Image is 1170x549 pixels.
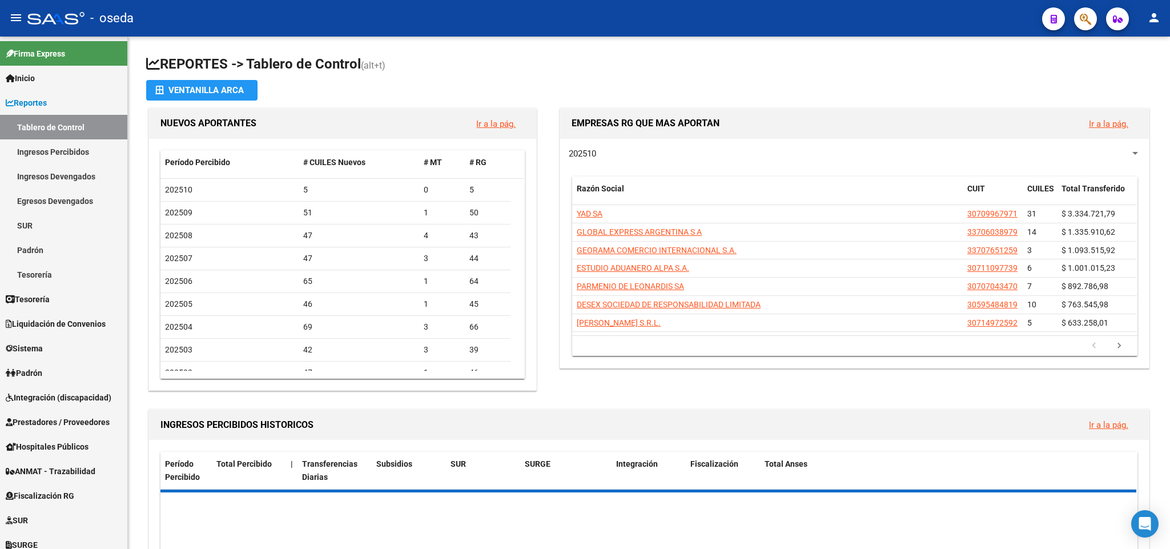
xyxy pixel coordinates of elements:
[469,298,506,311] div: 45
[165,158,230,167] span: Período Percibido
[160,150,299,175] datatable-header-cell: Período Percibido
[967,209,1018,218] span: 30709967971
[1108,340,1130,352] a: go to next page
[1147,11,1161,25] mat-icon: person
[967,282,1018,291] span: 30707043470
[165,185,192,194] span: 202510
[967,227,1018,237] span: 33706038979
[165,254,192,263] span: 202507
[303,366,415,379] div: 47
[616,459,658,468] span: Integración
[424,183,460,197] div: 0
[424,229,460,242] div: 4
[469,229,506,242] div: 43
[469,275,506,288] div: 64
[303,252,415,265] div: 47
[376,459,412,468] span: Subsidios
[1089,119,1128,129] a: Ir a la pág.
[1027,318,1032,327] span: 5
[419,150,465,175] datatable-header-cell: # MT
[469,343,506,356] div: 39
[1062,227,1115,237] span: $ 1.335.910,62
[1080,113,1137,134] button: Ir a la pág.
[1062,246,1115,255] span: $ 1.093.515,92
[577,209,602,218] span: YAD SA
[1089,420,1128,430] a: Ir a la pág.
[451,459,466,468] span: SUR
[690,459,738,468] span: Fiscalización
[424,252,460,265] div: 3
[160,118,256,129] span: NUEVOS APORTANTES
[1062,184,1125,193] span: Total Transferido
[302,459,357,482] span: Transferencias Diarias
[291,459,293,468] span: |
[1057,177,1137,214] datatable-header-cell: Total Transferido
[577,246,737,255] span: GEORAMA COMERCIO INTERNACIONAL S.A.
[6,490,74,502] span: Fiscalización RG
[6,367,42,379] span: Padrón
[165,299,192,308] span: 202505
[6,318,106,330] span: Liquidación de Convenios
[6,47,65,60] span: Firma Express
[424,298,460,311] div: 1
[765,459,807,468] span: Total Anses
[1027,300,1036,309] span: 10
[165,322,192,331] span: 202504
[572,177,963,214] datatable-header-cell: Razón Social
[577,227,702,237] span: GLOBAL EXPRESS ARGENTINA S A
[577,184,624,193] span: Razón Social
[6,416,110,428] span: Prestadores / Proveedores
[6,342,43,355] span: Sistema
[467,113,525,134] button: Ir a la pág.
[216,459,272,468] span: Total Percibido
[760,452,1123,490] datatable-header-cell: Total Anses
[6,514,28,527] span: SUR
[520,452,612,490] datatable-header-cell: SURGE
[1062,282,1108,291] span: $ 892.786,98
[612,452,686,490] datatable-header-cell: Integración
[6,440,89,453] span: Hospitales Públicos
[1027,227,1036,237] span: 14
[9,11,23,25] mat-icon: menu
[1062,263,1115,273] span: $ 1.001.015,23
[146,55,1152,75] h1: REPORTES -> Tablero de Control
[1027,184,1054,193] span: CUILES
[303,320,415,334] div: 69
[303,343,415,356] div: 42
[303,229,415,242] div: 47
[424,206,460,219] div: 1
[90,6,134,31] span: - oseda
[165,231,192,240] span: 202508
[1131,510,1159,538] div: Open Intercom Messenger
[1027,263,1032,273] span: 6
[1062,318,1108,327] span: $ 633.258,01
[6,293,50,306] span: Tesorería
[1083,340,1105,352] a: go to previous page
[577,282,684,291] span: PARMENIO DE LEONARDIS SA
[212,452,286,490] datatable-header-cell: Total Percibido
[1027,246,1032,255] span: 3
[967,184,985,193] span: CUIT
[446,452,520,490] datatable-header-cell: SUR
[1027,209,1036,218] span: 31
[155,80,248,101] div: Ventanilla ARCA
[424,158,442,167] span: # MT
[686,452,760,490] datatable-header-cell: Fiscalización
[303,275,415,288] div: 65
[146,80,258,101] button: Ventanilla ARCA
[1023,177,1057,214] datatable-header-cell: CUILES
[577,300,761,309] span: DESEX SOCIEDAD DE RESPONSABILIDAD LIMITADA
[160,452,212,490] datatable-header-cell: Período Percibido
[963,177,1023,214] datatable-header-cell: CUIT
[361,60,385,71] span: (alt+t)
[572,118,719,129] span: EMPRESAS RG QUE MAS APORTAN
[476,119,516,129] a: Ir a la pág.
[525,459,550,468] span: SURGE
[569,149,596,159] span: 202510
[967,300,1018,309] span: 30595484819
[469,158,487,167] span: # RG
[303,298,415,311] div: 46
[165,276,192,286] span: 202506
[469,252,506,265] div: 44
[469,183,506,197] div: 5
